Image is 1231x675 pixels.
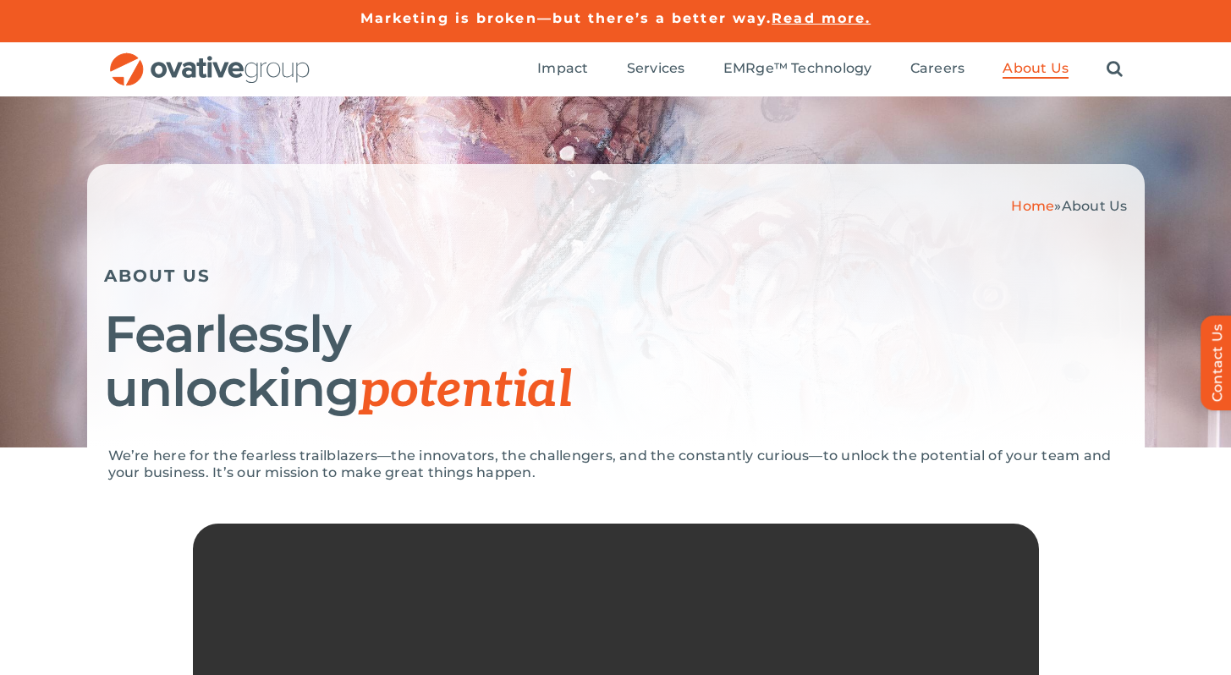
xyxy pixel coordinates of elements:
span: Careers [910,60,965,77]
span: Services [627,60,685,77]
nav: Menu [537,42,1123,96]
a: Marketing is broken—but there’s a better way. [360,10,772,26]
h1: Fearlessly unlocking [104,307,1128,418]
span: About Us [1062,198,1128,214]
span: About Us [1003,60,1069,77]
a: Services [627,60,685,79]
span: » [1011,198,1127,214]
span: potential [360,360,572,421]
a: Impact [537,60,588,79]
p: We’re here for the fearless trailblazers—the innovators, the challengers, and the constantly curi... [108,447,1124,481]
a: Home [1011,198,1054,214]
span: EMRge™ Technology [723,60,872,77]
a: Careers [910,60,965,79]
h5: ABOUT US [104,266,1128,286]
span: Impact [537,60,588,77]
a: Read more. [772,10,871,26]
a: Search [1107,60,1123,79]
a: EMRge™ Technology [723,60,872,79]
a: About Us [1003,60,1069,79]
a: OG_Full_horizontal_RGB [108,51,311,67]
